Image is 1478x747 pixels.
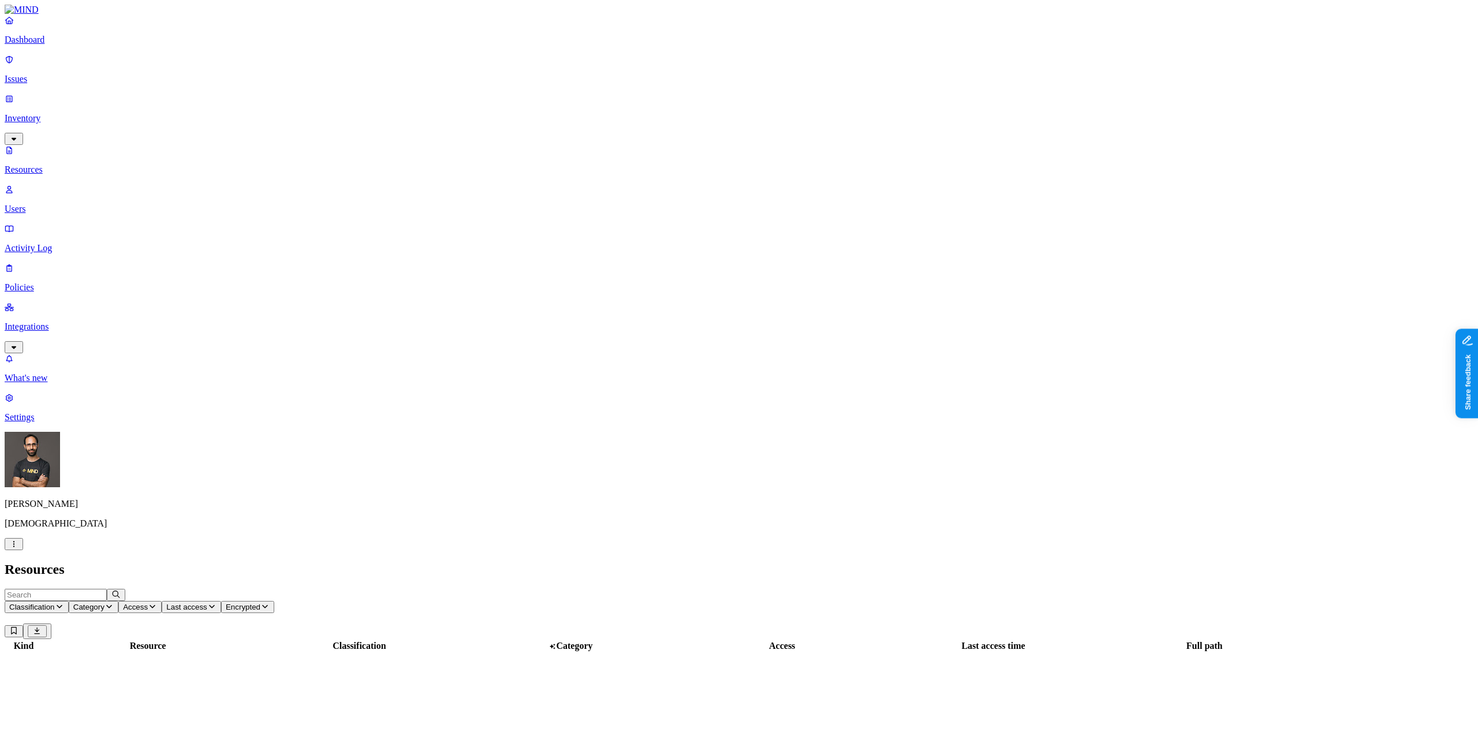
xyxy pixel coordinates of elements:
[5,223,1473,253] a: Activity Log
[5,322,1473,332] p: Integrations
[5,353,1473,383] a: What's new
[678,641,887,651] div: Access
[5,263,1473,293] a: Policies
[5,518,1473,529] p: [DEMOGRAPHIC_DATA]
[5,393,1473,423] a: Settings
[5,589,107,601] input: Search
[9,603,55,611] span: Classification
[5,94,1473,143] a: Inventory
[6,641,41,651] div: Kind
[73,603,104,611] span: Category
[255,641,464,651] div: Classification
[43,641,252,651] div: Resource
[5,243,1473,253] p: Activity Log
[5,499,1473,509] p: [PERSON_NAME]
[5,302,1473,352] a: Integrations
[123,603,148,611] span: Access
[5,282,1473,293] p: Policies
[5,432,60,487] img: Ohad Abarbanel
[166,603,207,611] span: Last access
[889,641,1098,651] div: Last access time
[5,165,1473,175] p: Resources
[5,5,39,15] img: MIND
[5,74,1473,84] p: Issues
[1100,641,1309,651] div: Full path
[226,603,260,611] span: Encrypted
[5,204,1473,214] p: Users
[556,641,592,651] span: Category
[5,54,1473,84] a: Issues
[5,5,1473,15] a: MIND
[5,145,1473,175] a: Resources
[5,412,1473,423] p: Settings
[5,373,1473,383] p: What's new
[5,184,1473,214] a: Users
[5,15,1473,45] a: Dashboard
[5,35,1473,45] p: Dashboard
[5,113,1473,124] p: Inventory
[5,562,1473,577] h2: Resources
